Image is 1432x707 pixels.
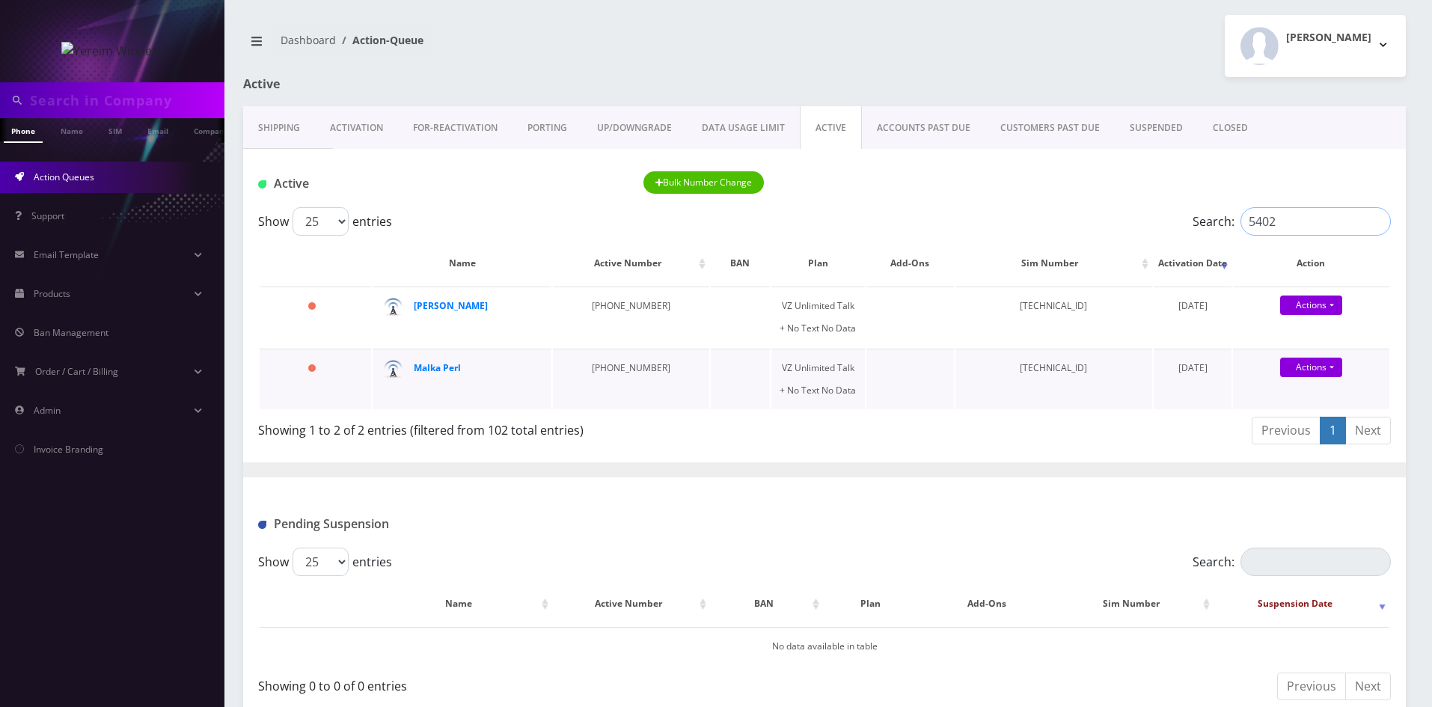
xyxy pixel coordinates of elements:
[281,33,336,47] a: Dashboard
[554,582,710,625] th: Active Number: activate to sort column ascending
[1280,358,1342,377] a: Actions
[243,77,616,91] h1: Active
[243,25,813,67] nav: breadcrumb
[293,548,349,576] select: Showentries
[243,106,315,150] a: Shipping
[1280,296,1342,315] a: Actions
[373,582,552,625] th: Name: activate to sort column ascending
[800,106,862,150] a: ACTIVE
[711,242,769,285] th: BAN
[315,106,398,150] a: Activation
[1277,673,1346,700] a: Previous
[1345,417,1391,444] a: Next
[1154,242,1231,285] th: Activation Date: activate to sort column ascending
[643,171,765,194] button: Bulk Number Change
[955,349,1153,409] td: [TECHNICAL_ID]
[414,299,488,312] a: [PERSON_NAME]
[553,349,709,409] td: [PHONE_NUMBER]
[512,106,582,150] a: PORTING
[258,177,621,191] h1: Active
[260,627,1389,665] td: No data available in table
[553,287,709,347] td: [PHONE_NUMBER]
[373,242,551,285] th: Name
[918,582,1055,625] th: Add-Ons
[101,118,129,141] a: SIM
[53,118,91,141] a: Name
[582,106,687,150] a: UP/DOWNGRADE
[1233,242,1389,285] th: Action
[687,106,800,150] a: DATA USAGE LIMIT
[1345,673,1391,700] a: Next
[1215,582,1389,625] th: Suspension Date: activate to sort column ascending
[34,404,61,417] span: Admin
[34,443,103,456] span: Invoice Branding
[258,180,266,189] img: Active
[955,242,1153,285] th: Sim Number: activate to sort column ascending
[31,209,64,222] span: Support
[824,582,917,625] th: Plan
[955,287,1153,347] td: [TECHNICAL_ID]
[35,365,118,378] span: Order / Cart / Billing
[258,671,813,695] div: Showing 0 to 0 of 0 entries
[258,521,266,529] img: Pending Suspension
[258,548,392,576] label: Show entries
[553,242,709,285] th: Active Number: activate to sort column ascending
[293,207,349,236] select: Showentries
[34,171,94,183] span: Action Queues
[1115,106,1198,150] a: SUSPENDED
[258,517,621,531] h1: Pending Suspension
[1252,417,1321,444] a: Previous
[862,106,985,150] a: ACCOUNTS PAST DUE
[1057,582,1214,625] th: Sim Number: activate to sort column ascending
[258,207,392,236] label: Show entries
[1178,361,1208,374] span: [DATE]
[34,248,99,261] span: Email Template
[1198,106,1263,150] a: CLOSED
[398,106,512,150] a: FOR-REActivation
[1178,299,1208,312] span: [DATE]
[985,106,1115,150] a: CUSTOMERS PAST DUE
[140,118,176,141] a: Email
[186,118,236,141] a: Company
[712,582,823,625] th: BAN: activate to sort column ascending
[771,242,865,285] th: Plan
[771,349,865,409] td: VZ Unlimited Talk + No Text No Data
[1193,548,1391,576] label: Search:
[1320,417,1346,444] a: 1
[336,32,423,48] li: Action-Queue
[866,242,954,285] th: Add-Ons
[771,287,865,347] td: VZ Unlimited Talk + No Text No Data
[34,287,70,300] span: Products
[1286,31,1371,44] h2: [PERSON_NAME]
[30,86,221,114] input: Search in Company
[1225,15,1406,77] button: [PERSON_NAME]
[1193,207,1391,236] label: Search:
[4,118,43,143] a: Phone
[414,361,461,374] a: Malka Perl
[34,326,108,339] span: Ban Management
[1240,548,1391,576] input: Search:
[258,415,813,439] div: Showing 1 to 2 of 2 entries (filtered from 102 total entries)
[1240,207,1391,236] input: Search:
[61,42,164,60] img: Yereim Wireless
